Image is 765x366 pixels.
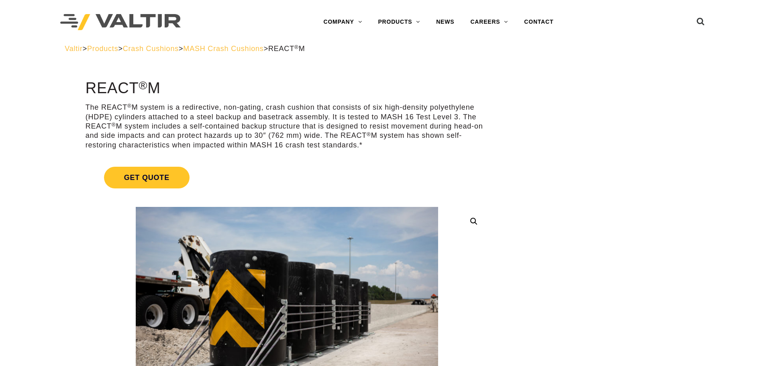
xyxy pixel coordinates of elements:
[183,45,263,53] a: MASH Crash Cushions
[370,14,428,30] a: PRODUCTS
[139,79,148,92] sup: ®
[367,131,371,137] sup: ®
[60,14,181,31] img: Valtir
[65,44,700,53] div: > > > >
[294,44,299,50] sup: ®
[65,45,82,53] a: Valtir
[87,45,118,53] a: Products
[104,167,190,188] span: Get Quote
[315,14,370,30] a: COMPANY
[516,14,561,30] a: CONTACT
[86,103,488,150] p: The REACT M system is a redirective, non-gating, crash cushion that consists of six high-density ...
[86,80,488,97] h1: REACT M
[428,14,462,30] a: NEWS
[112,122,116,128] sup: ®
[123,45,179,53] a: Crash Cushions
[462,14,516,30] a: CAREERS
[268,45,305,53] span: REACT M
[86,157,488,198] a: Get Quote
[127,103,132,109] sup: ®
